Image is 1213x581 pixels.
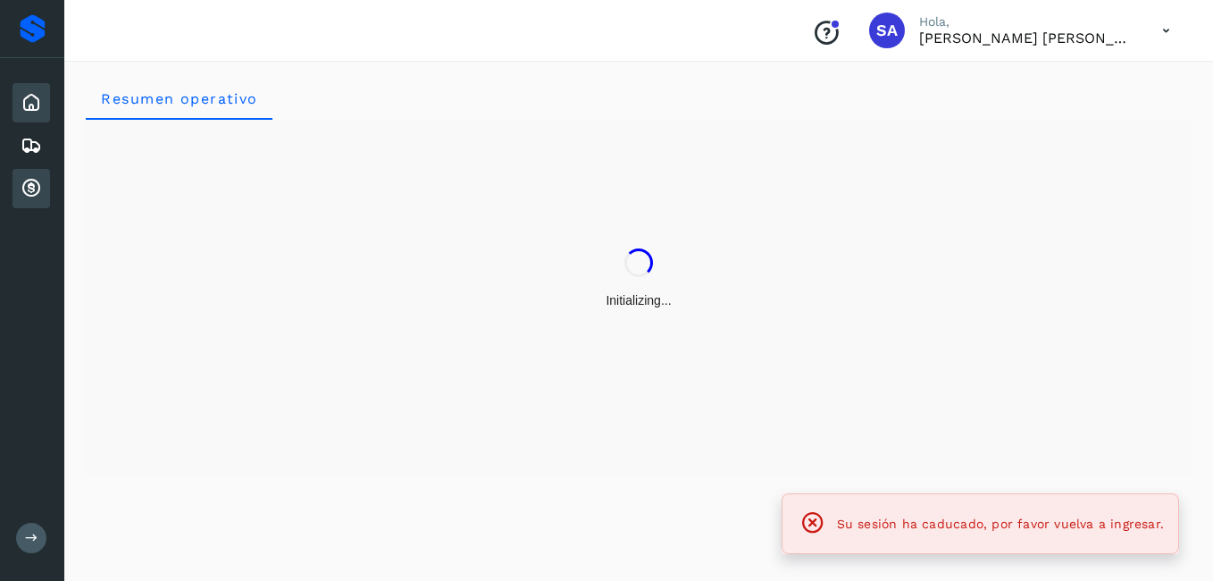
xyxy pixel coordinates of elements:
[919,29,1134,46] p: Saul Armando Palacios Martinez
[13,126,50,165] div: Embarques
[13,83,50,122] div: Inicio
[100,90,258,107] span: Resumen operativo
[919,14,1134,29] p: Hola,
[13,169,50,208] div: Cuentas por cobrar
[837,517,1164,531] span: Su sesión ha caducado, por favor vuelva a ingresar.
